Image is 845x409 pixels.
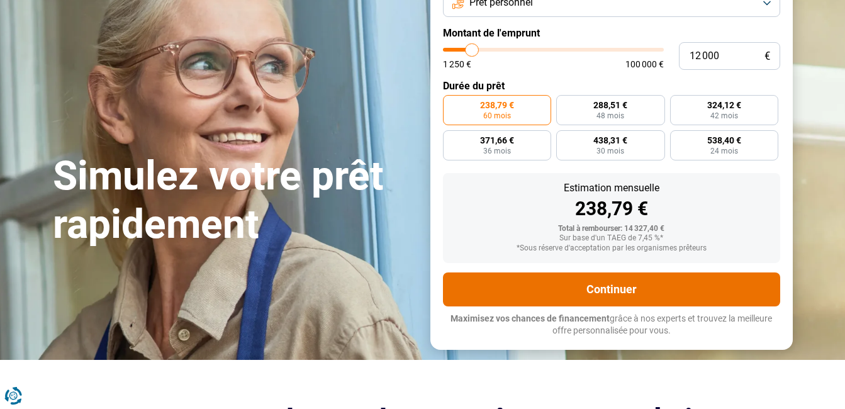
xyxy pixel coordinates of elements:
span: 324,12 € [707,101,741,109]
span: 48 mois [596,112,624,120]
div: *Sous réserve d'acceptation par les organismes prêteurs [453,244,770,253]
span: € [764,51,770,62]
span: 60 mois [483,112,511,120]
span: 42 mois [710,112,738,120]
div: Total à rembourser: 14 327,40 € [453,225,770,233]
span: 238,79 € [480,101,514,109]
span: 100 000 € [625,60,664,69]
button: Continuer [443,272,780,306]
p: grâce à nos experts et trouvez la meilleure offre personnalisée pour vous. [443,313,780,337]
span: 538,40 € [707,136,741,145]
h1: Simulez votre prêt rapidement [53,152,415,249]
label: Durée du prêt [443,80,780,92]
div: 238,79 € [453,199,770,218]
label: Montant de l'emprunt [443,27,780,39]
span: 1 250 € [443,60,471,69]
span: 24 mois [710,147,738,155]
span: 30 mois [596,147,624,155]
span: 438,31 € [593,136,627,145]
span: 288,51 € [593,101,627,109]
span: 371,66 € [480,136,514,145]
span: 36 mois [483,147,511,155]
div: Estimation mensuelle [453,183,770,193]
div: Sur base d'un TAEG de 7,45 %* [453,234,770,243]
span: Maximisez vos chances de financement [450,313,610,323]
